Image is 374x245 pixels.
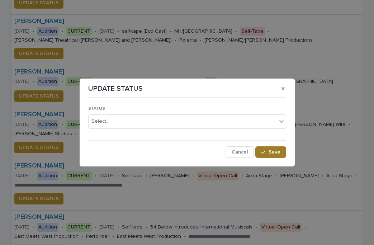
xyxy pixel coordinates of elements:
p: UPDATE STATUS [88,84,143,93]
span: Save [269,150,280,155]
button: Save [255,146,286,158]
div: Select... [91,118,109,125]
span: STATUS [88,107,105,111]
button: Cancel [226,146,254,158]
span: Cancel [232,150,248,155]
